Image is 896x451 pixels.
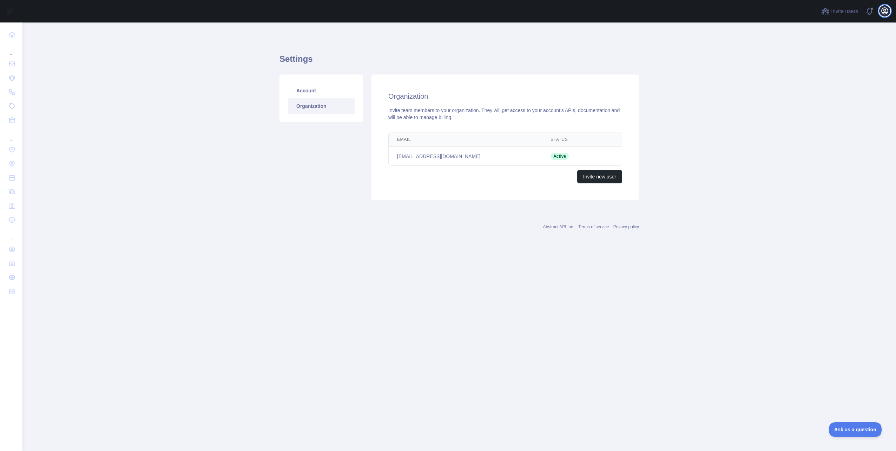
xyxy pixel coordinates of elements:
[388,107,622,121] div: Invite team members to your organization. They will get access to your account's APIs, documentat...
[288,98,355,114] a: Organization
[6,42,17,56] div: ...
[577,170,622,183] button: Invite new user
[542,132,596,147] th: Status
[578,224,609,229] a: Terms of service
[543,224,574,229] a: Abstract API Inc.
[288,83,355,98] a: Account
[389,132,542,147] th: Email
[6,228,17,242] div: ...
[831,7,858,15] span: Invite users
[6,128,17,142] div: ...
[551,153,569,160] span: Active
[613,224,639,229] a: Privacy policy
[820,6,859,17] button: Invite users
[388,91,622,101] h2: Organization
[279,53,639,70] h1: Settings
[389,147,542,166] td: [EMAIL_ADDRESS][DOMAIN_NAME]
[829,422,882,437] iframe: Toggle Customer Support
